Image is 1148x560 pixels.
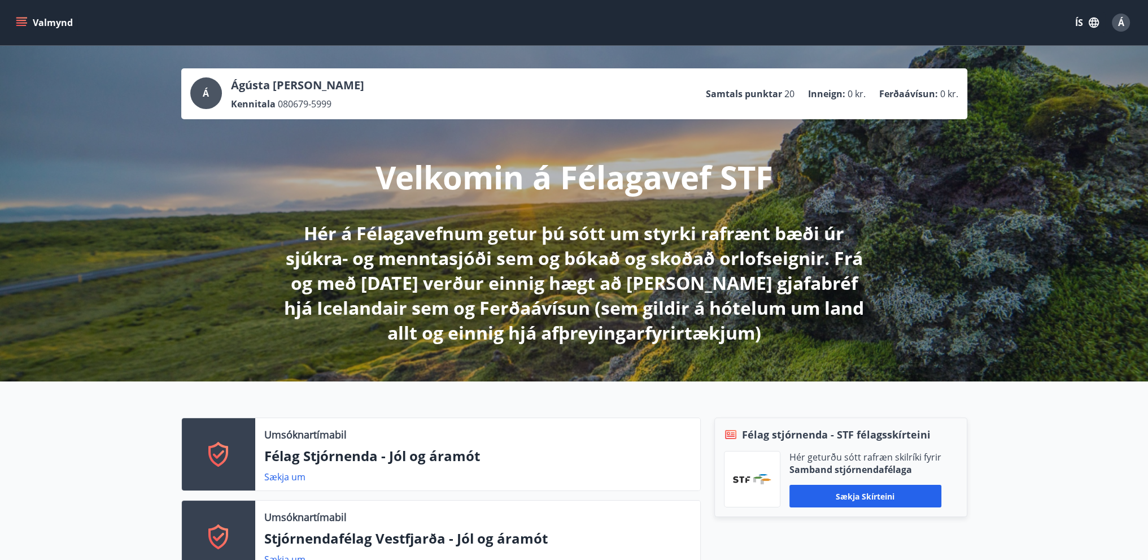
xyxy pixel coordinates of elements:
p: Hér geturðu sótt rafræn skilríki fyrir [789,451,941,463]
p: Stjórnendafélag Vestfjarða - Jól og áramót [264,529,691,548]
img: vjCaq2fThgY3EUYqSgpjEiBg6WP39ov69hlhuPVN.png [733,474,771,484]
p: Umsóknartímabil [264,510,347,524]
span: Á [1118,16,1124,29]
a: Sækja um [264,471,305,483]
button: Á [1107,9,1134,36]
p: Félag Stjórnenda - Jól og áramót [264,446,691,466]
button: menu [14,12,77,33]
span: 20 [784,88,795,100]
p: Umsóknartímabil [264,427,347,442]
p: Samband stjórnendafélaga [789,463,941,476]
button: ÍS [1069,12,1105,33]
span: Félag stjórnenda - STF félagsskírteini [742,427,931,442]
p: Inneign : [808,88,845,100]
p: Kennitala [231,98,276,110]
span: 0 kr. [848,88,866,100]
span: Á [203,87,209,99]
p: Hér á Félagavefnum getur þú sótt um styrki rafrænt bæði úr sjúkra- og menntasjóði sem og bókað og... [276,221,872,345]
p: Ferðaávísun : [879,88,938,100]
p: Velkomin á Félagavef STF [376,155,773,198]
span: 0 kr. [940,88,958,100]
button: Sækja skírteini [789,485,941,507]
span: 080679-5999 [278,98,331,110]
p: Samtals punktar [706,88,782,100]
p: Ágústa [PERSON_NAME] [231,77,364,93]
